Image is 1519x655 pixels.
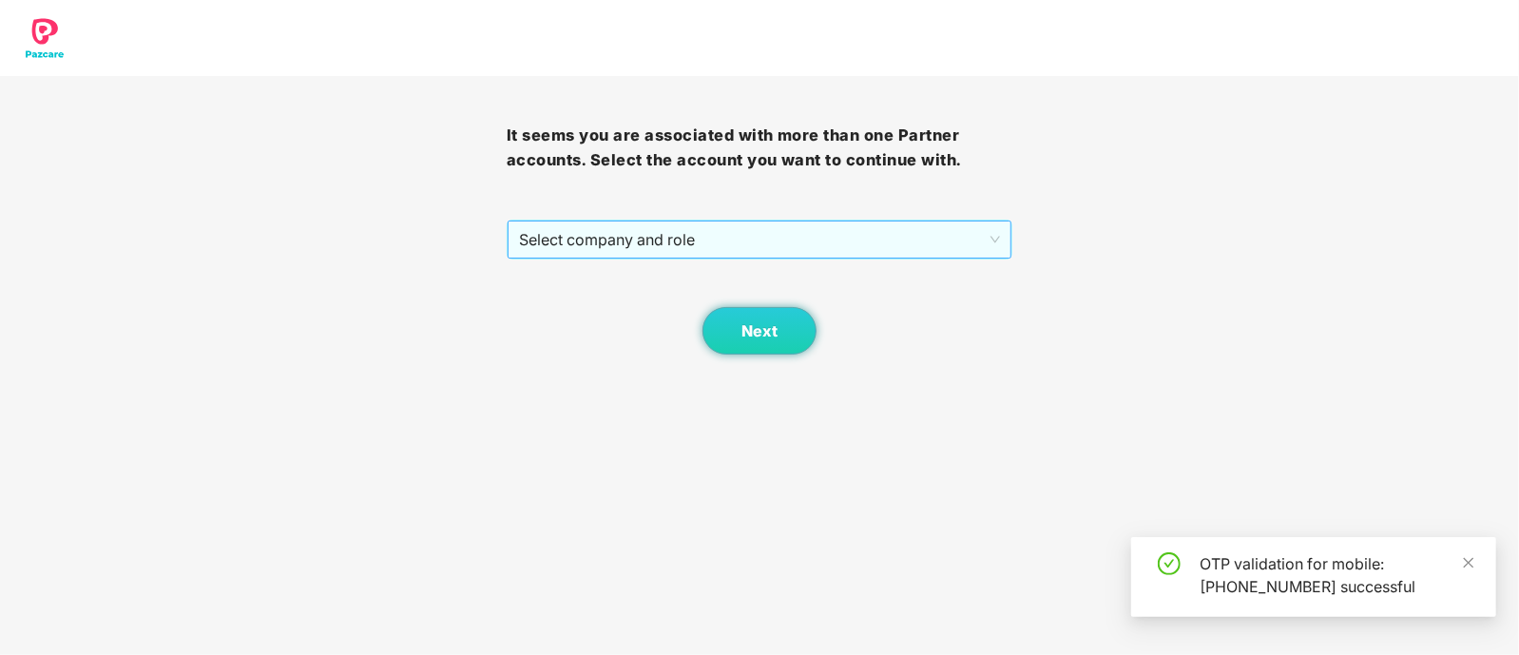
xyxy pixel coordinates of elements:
[1200,552,1473,598] div: OTP validation for mobile: [PHONE_NUMBER] successful
[507,124,1013,172] h3: It seems you are associated with more than one Partner accounts. Select the account you want to c...
[1158,552,1181,575] span: check-circle
[519,222,1001,258] span: Select company and role
[741,322,778,340] span: Next
[1462,556,1475,569] span: close
[702,307,817,355] button: Next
